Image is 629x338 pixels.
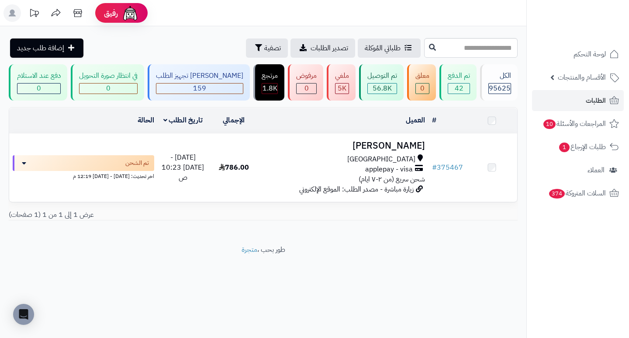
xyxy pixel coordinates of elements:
[532,90,624,111] a: الطلبات
[455,83,463,94] span: 42
[368,84,397,94] div: 56788
[262,84,277,94] div: 1817
[138,115,154,125] a: الحالة
[438,64,478,101] a: تم الدفع 42
[489,83,511,94] span: 95625
[69,64,146,101] a: في انتظار صورة التحويل 0
[365,164,413,174] span: applepay - visa
[420,83,425,94] span: 0
[17,84,60,94] div: 0
[290,38,355,58] a: تصدير الطلبات
[286,64,325,101] a: مرفوض 0
[242,244,257,255] a: متجرة
[263,141,425,151] h3: [PERSON_NAME]
[373,83,392,94] span: 56.8K
[297,84,316,94] div: 0
[335,71,349,81] div: ملغي
[432,115,436,125] a: #
[558,141,606,153] span: طلبات الإرجاع
[219,162,249,173] span: 786.00
[263,83,277,94] span: 1.8K
[17,43,64,53] span: إضافة طلب جديد
[311,43,348,53] span: تصدير الطلبات
[2,210,263,220] div: عرض 1 إلى 1 من 1 (1 صفحات)
[146,64,252,101] a: [PERSON_NAME] تجهيز الطلب 159
[588,164,605,176] span: العملاء
[299,184,414,195] span: زيارة مباشرة - مصدر الطلب: الموقع الإلكتروني
[448,84,470,94] div: 42
[262,71,278,81] div: مرتجع
[17,71,61,81] div: دفع عند الاستلام
[338,83,346,94] span: 5K
[532,160,624,181] a: العملاء
[162,152,204,183] span: [DATE] - [DATE] 10:23 ص
[223,115,245,125] a: الإجمالي
[432,162,437,173] span: #
[13,304,34,325] div: Open Intercom Messenger
[574,48,606,60] span: لوحة التحكم
[558,71,606,84] span: الأقسام والمنتجات
[304,83,309,94] span: 0
[532,44,624,65] a: لوحة التحكم
[264,43,281,53] span: تصفية
[106,83,111,94] span: 0
[296,71,317,81] div: مرفوض
[559,143,570,152] span: 1
[488,71,511,81] div: الكل
[335,84,349,94] div: 4985
[548,187,606,199] span: السلات المتروكة
[586,94,606,107] span: الطلبات
[415,71,429,81] div: معلق
[156,84,243,94] div: 159
[416,84,429,94] div: 0
[448,71,470,81] div: تم الدفع
[246,38,288,58] button: تصفية
[358,38,421,58] a: طلباتي المُوكلة
[405,64,438,101] a: معلق 0
[432,162,463,173] a: #375467
[357,64,405,101] a: تم التوصيل 56.8K
[532,136,624,157] a: طلبات الإرجاع1
[121,4,139,22] img: ai-face.png
[365,43,401,53] span: طلباتي المُوكلة
[252,64,286,101] a: مرتجع 1.8K
[37,83,41,94] span: 0
[406,115,425,125] a: العميل
[79,71,138,81] div: في انتظار صورة التحويل
[532,113,624,134] a: المراجعات والأسئلة10
[543,118,606,130] span: المراجعات والأسئلة
[13,171,154,180] div: اخر تحديث: [DATE] - [DATE] 12:19 م
[367,71,397,81] div: تم التوصيل
[532,183,624,204] a: السلات المتروكة374
[543,119,556,129] span: 10
[325,64,357,101] a: ملغي 5K
[347,154,415,164] span: [GEOGRAPHIC_DATA]
[10,38,83,58] a: إضافة طلب جديد
[163,115,203,125] a: تاريخ الطلب
[23,4,45,24] a: تحديثات المنصة
[193,83,206,94] span: 159
[104,8,118,18] span: رفيق
[79,84,137,94] div: 0
[570,24,621,42] img: logo-2.png
[359,174,425,185] span: شحن سريع (من ٢-٧ ايام)
[156,71,243,81] div: [PERSON_NAME] تجهيز الطلب
[125,159,149,167] span: تم الشحن
[549,189,565,199] span: 374
[478,64,519,101] a: الكل95625
[7,64,69,101] a: دفع عند الاستلام 0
